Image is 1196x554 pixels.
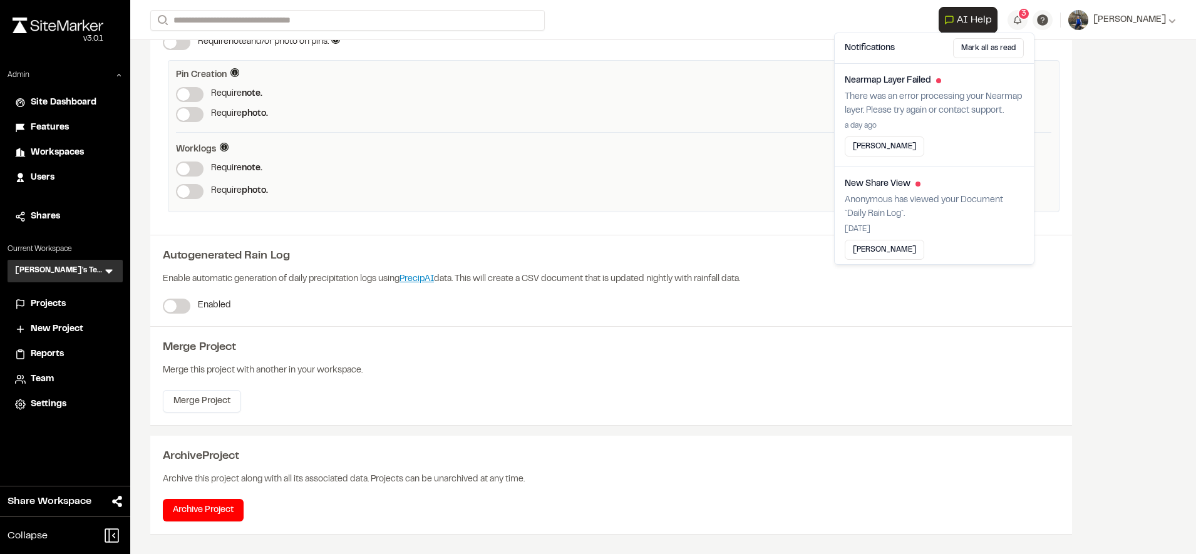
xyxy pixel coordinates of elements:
a: New Project [15,322,115,336]
a: Users [15,171,115,185]
div: Archive this project along with all its associated data. Projects can be unarchived at any time. [163,465,1059,499]
div: Require [211,162,262,177]
p: Current Workspace [8,244,123,255]
a: Site Dashboard [15,96,115,110]
span: Projects [31,297,66,311]
div: Oh geez...please don't... [13,33,103,44]
span: 3 [1021,8,1026,19]
div: Merge this project with another in your workspace. [163,356,1059,390]
a: New Share ViewAnonymous has viewed your Document `Daily Rain Log`.[DATE][PERSON_NAME] [835,167,1034,270]
button: Search [150,10,173,31]
div: Open AI Assistant [939,7,1003,33]
span: Users [31,171,54,185]
img: User [1068,10,1088,30]
a: Shares [15,210,115,223]
p: a day ago [845,120,1024,131]
span: Shares [31,210,60,223]
span: note . [242,90,262,98]
button: Open AI Assistant [939,7,998,33]
p: There was an error processing your Nearmap layer. Please try again or contact support. [845,90,1024,118]
a: Features [15,121,115,135]
button: Merge Project [163,390,241,413]
button: [PERSON_NAME] [1068,10,1176,30]
div: Require [211,87,262,102]
span: Reports [31,347,64,361]
div: Archive Project [163,448,1059,465]
button: [PERSON_NAME] [845,136,924,156]
span: New Project [31,322,83,336]
span: Enable automatic generation of daily precipitation logs using data. This will create a CSV docume... [163,275,740,283]
span: AI Help [957,13,992,28]
span: note. [242,165,262,172]
a: Team [15,372,115,386]
h3: Notifications [845,41,895,55]
span: Workspaces [31,146,84,160]
span: Settings [31,398,66,411]
h4: New Share View [845,177,910,191]
a: Projects [15,297,115,311]
span: photo. [242,110,268,118]
div: Pin Creation [176,68,1051,82]
div: Require [211,184,268,199]
span: Share Workspace [8,494,91,509]
a: PrecipAI [400,275,434,283]
a: Workspaces [15,146,115,160]
span: Site Dashboard [31,96,96,110]
button: Archive Project [163,499,244,521]
div: Worklogs [176,143,1051,156]
p: Admin [8,69,29,81]
p: [DATE] [845,223,1024,235]
div: Enabled [198,299,231,314]
span: Team [31,372,54,386]
div: Require [211,107,268,122]
div: Merge Project [163,339,1059,356]
a: Settings [15,398,115,411]
img: rebrand.png [13,18,103,33]
span: photo. [242,187,268,195]
h3: [PERSON_NAME]'s Test [15,265,103,277]
div: Autogenerated Rain Log [163,248,1059,265]
button: [PERSON_NAME] [845,240,924,260]
h4: Nearmap Layer Failed [845,74,931,88]
span: [PERSON_NAME] [1093,13,1166,27]
div: Require note and/or photo on pins. [198,35,329,50]
p: Anonymous has viewed your Document `Daily Rain Log`. [845,193,1024,221]
span: Features [31,121,69,135]
a: Reports [15,347,115,361]
span: Collapse [8,528,48,543]
button: 3 [1008,10,1028,30]
button: Mark all as read [953,38,1024,58]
